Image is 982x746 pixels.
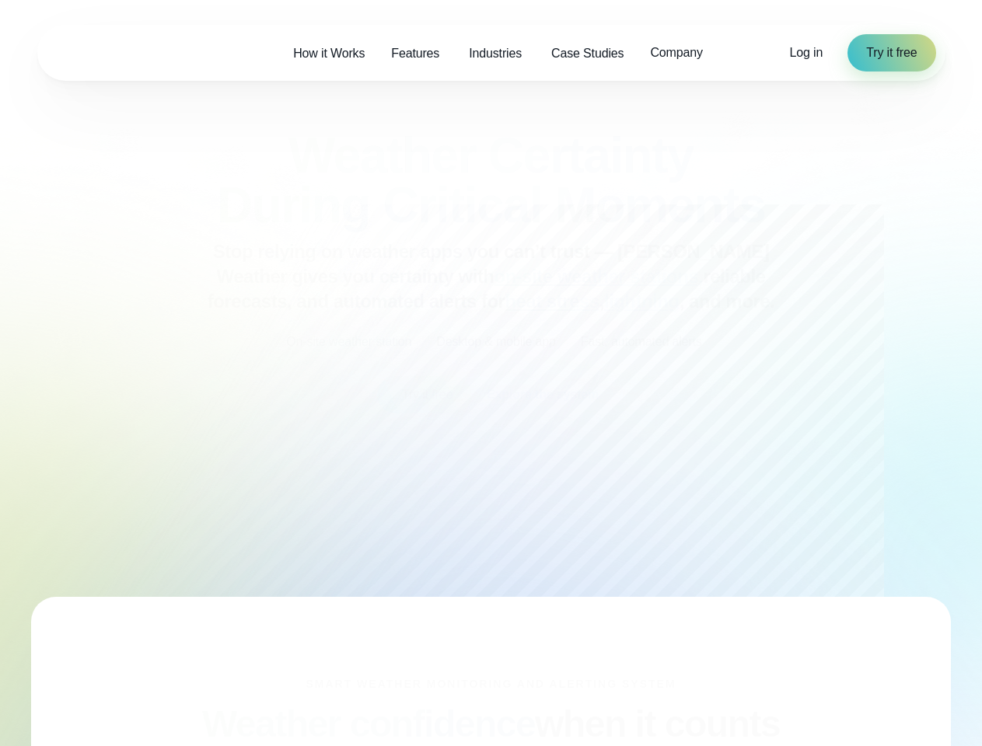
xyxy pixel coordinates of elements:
a: Try it free [847,34,935,71]
a: Case Studies [538,37,637,69]
span: Try it free [866,44,917,62]
span: Case Studies [551,44,624,63]
span: Industries [469,44,522,63]
span: Features [391,44,439,63]
span: Company [650,44,702,62]
span: Log in [790,46,823,59]
span: How it Works [293,44,365,63]
a: Log in [790,44,823,62]
a: How it Works [280,37,378,69]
